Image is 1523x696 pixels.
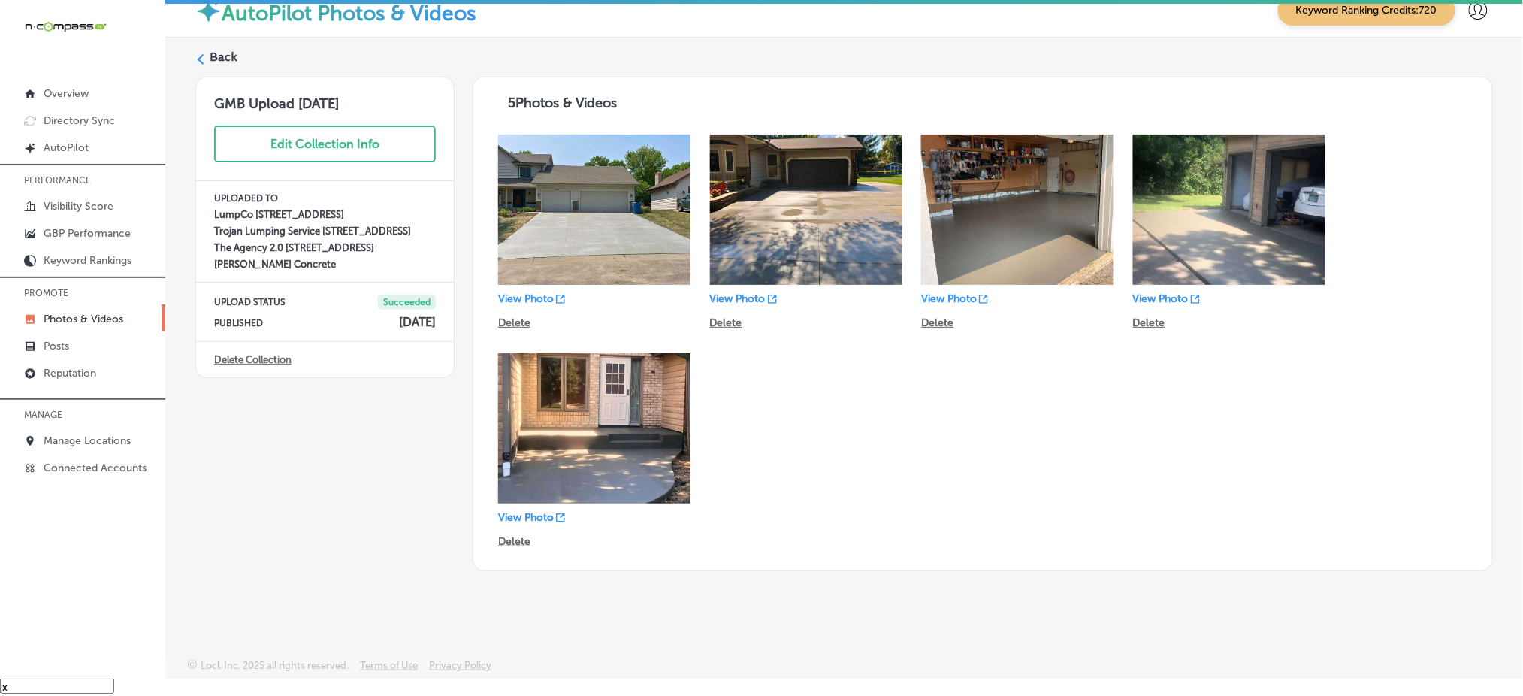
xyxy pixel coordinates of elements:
[44,200,113,213] p: Visibility Score
[44,141,89,154] p: AutoPilot
[360,660,418,679] a: Terms of Use
[399,315,436,329] h4: [DATE]
[214,225,436,237] h4: Trojan Lumping Service [STREET_ADDRESS]
[214,209,436,220] h4: LumpCo [STREET_ADDRESS]
[196,77,454,112] h3: GMB Upload [DATE]
[429,660,491,679] a: Privacy Policy
[498,316,530,329] p: Delete
[498,135,690,285] img: Collection thumbnail
[44,340,69,353] p: Posts
[44,114,115,127] p: Directory Sync
[210,49,237,65] label: Back
[44,434,131,447] p: Manage Locations
[710,292,766,305] p: View Photo
[222,1,476,26] label: AutoPilot Photos & Videos
[44,461,147,474] p: Connected Accounts
[1133,316,1165,329] p: Delete
[378,295,436,310] span: Succeeded
[1133,292,1200,305] a: View Photo
[921,292,988,305] a: View Photo
[44,87,89,100] p: Overview
[921,316,953,329] p: Delete
[44,254,131,267] p: Keyword Rankings
[214,193,436,204] p: UPLOADED TO
[214,259,436,270] h4: [PERSON_NAME] Concrete
[498,292,565,305] a: View Photo
[24,20,107,34] img: 660ab0bf-5cc7-4cb8-ba1c-48b5ae0f18e60NCTV_CLogo_TV_Black_-500x88.png
[498,535,530,548] p: Delete
[214,242,436,253] h4: The Agency 2.0 [STREET_ADDRESS]
[498,292,554,305] p: View Photo
[214,318,263,328] p: PUBLISHED
[710,316,742,329] p: Delete
[921,135,1114,285] img: Collection thumbnail
[921,292,977,305] p: View Photo
[498,511,554,524] p: View Photo
[710,135,902,285] img: Collection thumbnail
[214,297,286,307] p: UPLOAD STATUS
[44,367,96,380] p: Reputation
[498,511,565,524] a: View Photo
[214,126,436,162] button: Edit Collection Info
[214,354,292,365] a: Delete Collection
[509,95,618,111] span: 5 Photos & Videos
[44,227,131,240] p: GBP Performance
[1133,292,1189,305] p: View Photo
[201,660,349,671] p: Locl, Inc. 2025 all rights reserved.
[710,292,777,305] a: View Photo
[44,313,123,325] p: Photos & Videos
[1133,135,1325,285] img: Collection thumbnail
[498,353,690,504] img: Collection thumbnail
